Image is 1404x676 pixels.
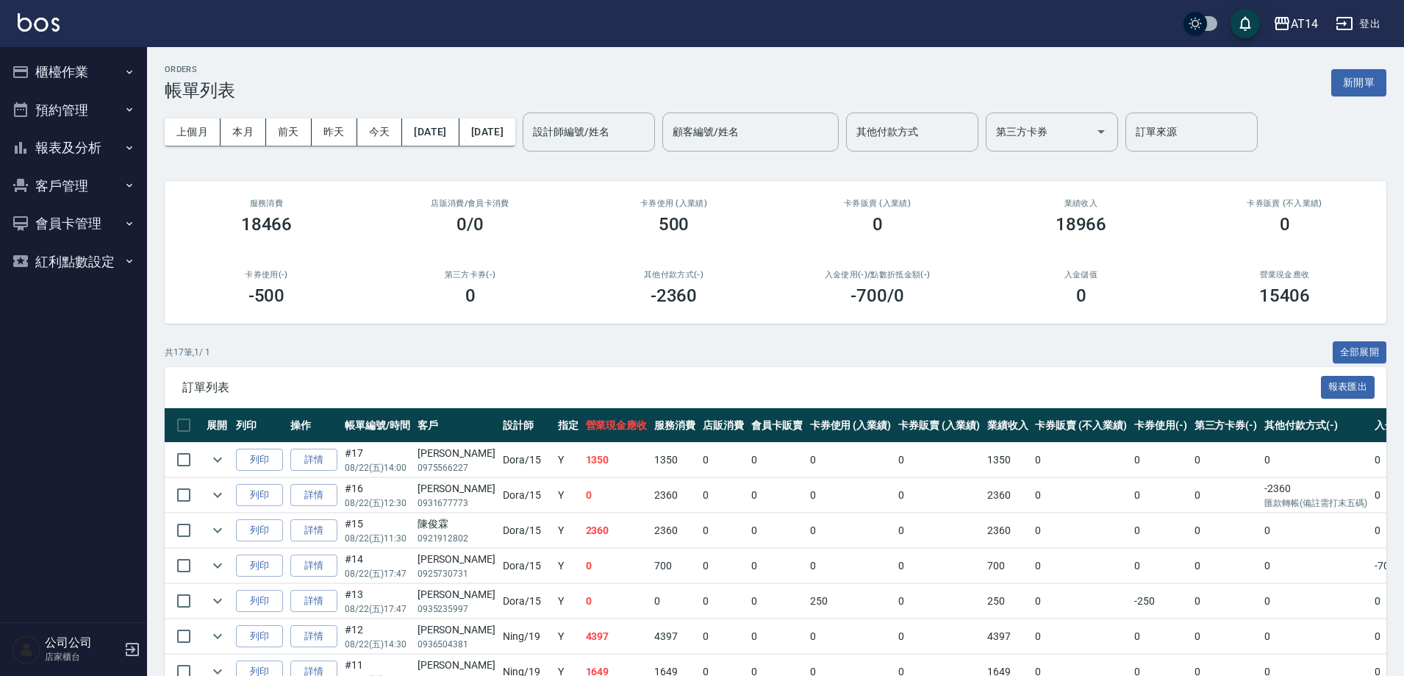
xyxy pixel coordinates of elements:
td: 0 [699,584,748,619]
td: 0 [699,478,748,513]
td: 0 [1031,443,1130,477]
p: 08/22 (五) 12:30 [345,497,410,510]
td: 0 [895,549,984,583]
td: 0 [1191,443,1261,477]
td: Y [554,584,582,619]
img: Logo [18,13,60,32]
h2: 店販消費 /會員卡消費 [386,199,554,208]
td: 0 [699,513,748,548]
h3: 0 [1280,214,1290,235]
button: expand row [207,449,229,471]
h3: 18466 [241,214,293,235]
td: 700 [984,549,1032,583]
td: 0 [806,513,895,548]
td: 0 [1131,443,1191,477]
td: 0 [699,549,748,583]
button: 列印 [236,519,283,542]
td: 0 [748,443,806,477]
th: 列印 [232,408,287,443]
button: [DATE] [402,118,459,146]
th: 設計師 [499,408,554,443]
h2: 第三方卡券(-) [386,270,554,280]
button: 全部展開 [1333,341,1387,364]
p: 0921912802 [418,532,495,545]
h2: 卡券販賣 (不入業績) [1200,199,1369,208]
h3: 15406 [1259,285,1311,306]
th: 卡券使用 (入業績) [806,408,895,443]
th: 展開 [203,408,232,443]
td: 0 [1261,619,1370,654]
td: 0 [1261,549,1370,583]
td: 0 [1131,549,1191,583]
h2: 卡券使用 (入業績) [590,199,758,208]
h3: 0 [1076,285,1086,306]
button: 報表匯出 [1321,376,1375,399]
td: -250 [1131,584,1191,619]
td: 250 [984,584,1032,619]
a: 詳情 [290,555,337,577]
td: 0 [651,584,699,619]
h3: -500 [248,285,285,306]
button: 列印 [236,484,283,507]
td: 2360 [984,513,1032,548]
td: Dora /15 [499,549,554,583]
p: 0925730731 [418,567,495,580]
td: 0 [1261,584,1370,619]
td: 0 [895,584,984,619]
td: 0 [582,584,651,619]
button: 會員卡管理 [6,204,141,243]
p: 08/22 (五) 17:47 [345,602,410,616]
a: 詳情 [290,519,337,542]
p: 08/22 (五) 14:30 [345,638,410,651]
p: 匯款轉帳(備註需打末五碼) [1264,497,1367,510]
td: 0 [1131,513,1191,548]
h2: 營業現金應收 [1200,270,1369,280]
td: 0 [895,478,984,513]
td: Dora /15 [499,513,554,548]
h3: -2360 [651,285,698,306]
td: 0 [806,443,895,477]
td: 1350 [984,443,1032,477]
td: Y [554,443,582,477]
th: 卡券販賣 (不入業績) [1031,408,1130,443]
p: 0936504381 [418,638,495,651]
button: 列印 [236,625,283,648]
p: 08/22 (五) 17:47 [345,567,410,580]
div: [PERSON_NAME] [418,587,495,602]
td: 0 [1191,478,1261,513]
button: 列印 [236,590,283,613]
td: 0 [806,619,895,654]
h2: 業績收入 [997,199,1165,208]
button: AT14 [1267,9,1324,39]
h2: ORDERS [165,65,235,74]
td: 0 [699,619,748,654]
td: 2360 [582,513,651,548]
td: #14 [341,549,414,583]
td: 0 [1191,513,1261,548]
p: 0931677773 [418,497,495,510]
td: 0 [1031,549,1130,583]
th: 服務消費 [651,408,699,443]
td: 0 [748,478,806,513]
h3: 18966 [1056,214,1107,235]
th: 指定 [554,408,582,443]
h3: 0 [873,214,883,235]
p: 08/22 (五) 11:30 [345,532,410,545]
a: 詳情 [290,625,337,648]
td: 0 [806,478,895,513]
td: #17 [341,443,414,477]
button: 列印 [236,449,283,472]
td: 4397 [582,619,651,654]
button: 新開單 [1331,69,1386,96]
a: 新開單 [1331,75,1386,89]
th: 第三方卡券(-) [1191,408,1261,443]
td: 0 [1031,619,1130,654]
td: 0 [1261,513,1370,548]
td: #16 [341,478,414,513]
h3: 0 [465,285,476,306]
th: 操作 [287,408,341,443]
h5: 公司公司 [45,636,120,650]
td: 700 [651,549,699,583]
div: [PERSON_NAME] [418,552,495,567]
td: Ning /19 [499,619,554,654]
